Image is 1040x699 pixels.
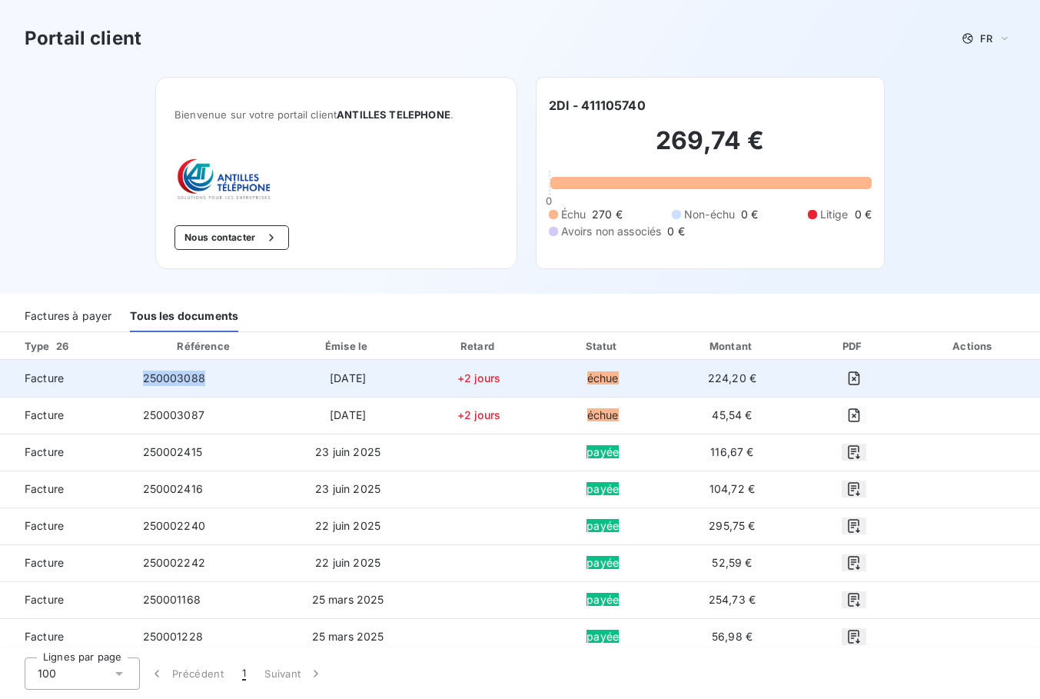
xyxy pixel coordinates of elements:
[911,338,1037,354] div: Actions
[820,207,849,222] span: Litige
[315,556,380,569] span: 22 juin 2025
[587,371,619,384] span: échue
[143,408,204,421] span: 250003087
[130,300,238,332] div: Tous les documents
[12,592,118,607] span: Facture
[38,666,56,681] span: 100
[586,519,619,532] span: payée
[174,225,288,250] button: Nous contacter
[143,593,201,606] span: 250001168
[143,556,205,569] span: 250002242
[709,593,756,606] span: 254,73 €
[12,555,118,571] span: Facture
[25,300,111,332] div: Factures à payer
[242,667,246,681] span: 1
[315,519,380,532] span: 22 juin 2025
[174,108,497,121] span: Bienvenue sur votre portail client .
[587,408,619,421] span: échue
[330,371,366,384] span: [DATE]
[12,629,118,644] span: Facture
[337,108,450,121] span: ANTILLES TELEPHONE
[708,371,756,384] span: 224,20 €
[315,482,380,495] span: 23 juin 2025
[177,340,229,352] div: Référence
[143,630,203,643] span: 250001228
[312,630,384,643] span: 25 mars 2025
[586,630,619,643] span: payée
[549,125,872,171] h2: 269,74 €
[143,371,205,384] span: 250003088
[546,195,552,207] span: 0
[803,338,905,354] div: PDF
[12,444,118,460] span: Facture
[709,482,755,495] span: 104,72 €
[549,96,646,115] h6: 2DI - 411105740
[544,338,660,354] div: Statut
[712,408,752,421] span: 45,54 €
[315,445,380,458] span: 23 juin 2025
[143,519,205,532] span: 250002240
[980,32,992,45] span: FR
[330,408,366,421] span: [DATE]
[586,445,619,458] span: payée
[56,340,68,352] span: 26
[561,207,586,222] span: Échu
[586,482,619,495] span: payée
[667,224,684,239] span: 0 €
[12,481,118,497] span: Facture
[143,482,203,495] span: 250002416
[15,338,128,354] div: Type
[12,408,118,423] span: Facture
[12,371,118,386] span: Facture
[140,657,233,690] button: Précédent
[25,25,141,52] h3: Portail client
[233,657,255,690] button: 1
[592,207,623,222] span: 270 €
[457,408,500,421] span: +2 jours
[712,556,752,569] span: 52,59 €
[586,593,619,606] span: payée
[684,207,735,222] span: Non-échu
[712,630,753,643] span: 56,98 €
[312,593,384,606] span: 25 mars 2025
[283,338,414,354] div: Émise le
[586,556,619,569] span: payée
[174,158,273,201] img: Company logo
[741,207,758,222] span: 0 €
[667,338,797,354] div: Montant
[457,371,500,384] span: +2 jours
[255,657,333,690] button: Suivant
[561,224,662,239] span: Avoirs non associés
[143,445,202,458] span: 250002415
[855,207,872,222] span: 0 €
[12,518,118,534] span: Facture
[709,519,755,532] span: 295,75 €
[710,445,753,458] span: 116,67 €
[419,338,538,354] div: Retard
